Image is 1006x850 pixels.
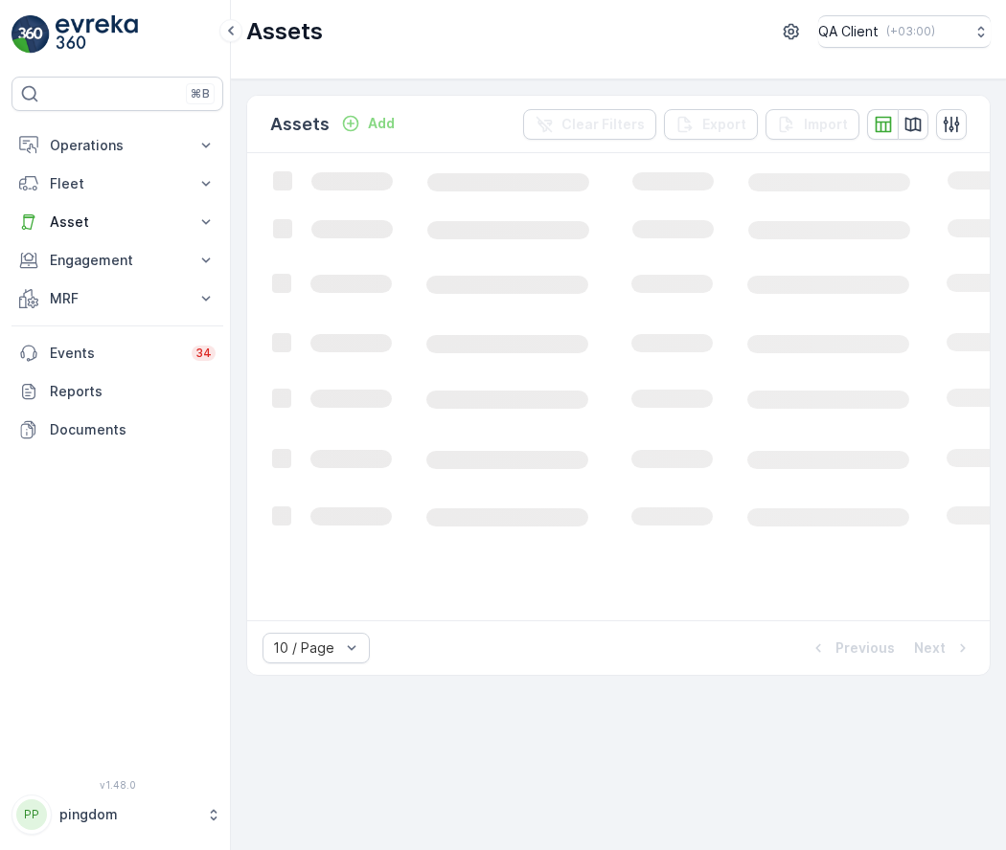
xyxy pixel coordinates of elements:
[914,638,946,658] p: Next
[835,638,895,658] p: Previous
[50,289,185,308] p: MRF
[56,15,138,54] img: logo_light-DOdMpM7g.png
[11,203,223,241] button: Asset
[766,109,859,140] button: Import
[11,165,223,203] button: Fleet
[804,115,848,134] p: Import
[50,212,185,232] p: Asset
[333,112,402,135] button: Add
[11,126,223,165] button: Operations
[246,16,323,47] p: Assets
[11,334,223,372] a: Events34
[11,779,223,791] span: v 1.48.0
[702,115,746,134] p: Export
[818,15,991,48] button: QA Client(+03:00)
[59,805,196,824] p: pingdom
[11,280,223,318] button: MRF
[368,114,395,133] p: Add
[16,799,47,830] div: PP
[11,15,50,54] img: logo
[912,637,974,660] button: Next
[11,794,223,835] button: PPpingdom
[11,411,223,449] a: Documents
[50,174,185,193] p: Fleet
[50,136,185,155] p: Operations
[50,382,216,401] p: Reports
[818,22,879,41] p: QA Client
[50,344,180,363] p: Events
[664,109,758,140] button: Export
[523,109,656,140] button: Clear Filters
[191,86,210,101] p: ⌘B
[886,24,935,39] p: ( +03:00 )
[50,420,216,439] p: Documents
[561,115,645,134] p: Clear Filters
[50,251,185,270] p: Engagement
[807,637,897,660] button: Previous
[11,372,223,411] a: Reports
[195,346,212,361] p: 34
[11,241,223,280] button: Engagement
[270,111,330,138] p: Assets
